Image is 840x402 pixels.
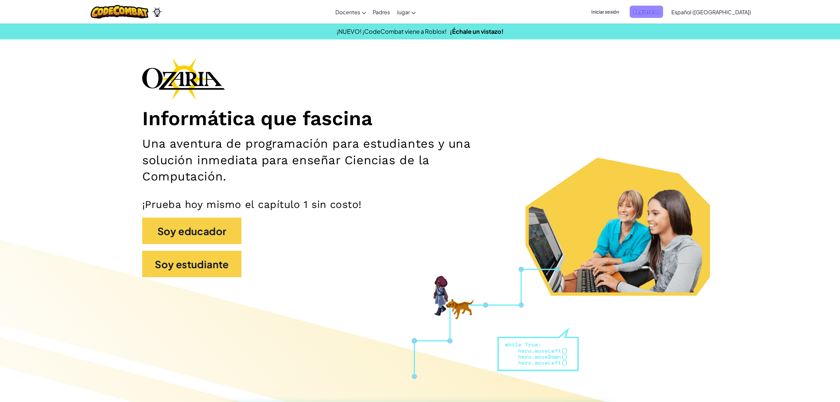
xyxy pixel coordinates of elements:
[668,3,754,21] a: Español ([GEOGRAPHIC_DATA])
[142,198,361,211] font: ¡Prueba hoy mismo el capítulo 1 sin costo!
[142,58,225,100] img: Logotipo de la marca Ozaria
[587,6,623,18] button: Iniciar sesión
[142,251,241,277] button: Soy estudiante
[369,3,393,21] a: Padres
[335,9,360,16] font: Docentes
[157,225,227,238] font: Soy educador
[155,258,229,271] font: Soy estudiante
[142,107,372,130] font: Informática que fascina
[373,9,390,16] font: Padres
[337,27,446,35] font: ¡NUEVO! ¡CodeCombat viene a Roblox!
[630,6,663,18] button: Registrarse
[671,9,751,16] font: Español ([GEOGRAPHIC_DATA])
[634,9,659,15] font: Registrarse
[393,3,419,21] a: Jugar
[152,7,162,17] img: Ozaria
[397,9,410,16] font: Jugar
[142,218,241,244] button: Soy educador
[142,136,471,183] font: Una aventura de programación para estudiantes y una solución inmediata para enseñar Ciencias de l...
[332,3,369,21] a: Docentes
[450,27,504,35] a: ¡Échale un vistazo!
[91,5,148,19] img: Logotipo de CodeCombat
[591,9,619,15] font: Iniciar sesión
